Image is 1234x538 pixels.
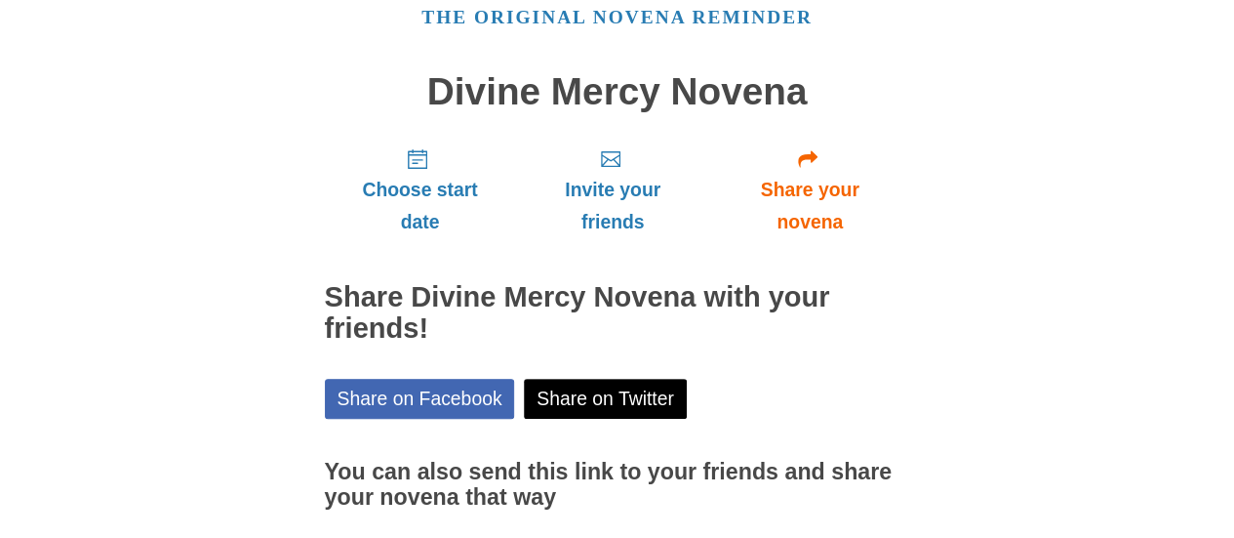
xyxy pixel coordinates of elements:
span: Choose start date [344,174,497,238]
h1: Divine Mercy Novena [325,71,910,113]
a: Share on Twitter [524,379,687,419]
h2: Share Divine Mercy Novena with your friends! [325,282,910,345]
a: Share on Facebook [325,379,515,419]
h3: You can also send this link to your friends and share your novena that way [325,460,910,510]
a: Share your novena [710,132,910,248]
a: Choose start date [325,132,516,248]
span: Share your novena [730,174,891,238]
span: Invite your friends [535,174,690,238]
a: Invite your friends [515,132,709,248]
a: The original novena reminder [421,7,813,27]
